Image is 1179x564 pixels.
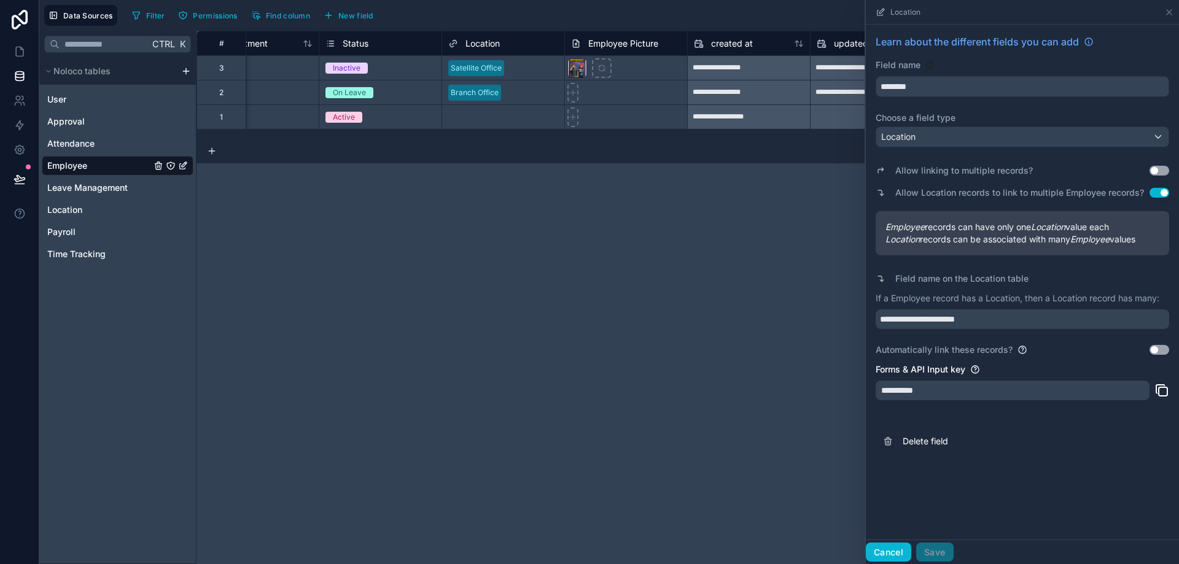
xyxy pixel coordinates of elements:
label: Field name on the Location table [895,272,1029,285]
a: Permissions [174,6,246,25]
div: Active [333,112,355,123]
span: records can have only one value each [885,221,1159,233]
em: Employee [1070,234,1110,244]
div: Satellite Office [451,63,502,74]
span: Data Sources [63,11,113,20]
button: Delete field [876,428,1169,455]
span: Delete field [903,435,1080,447]
span: New field [338,11,373,20]
span: created at [711,37,753,50]
label: Automatically link these records? [876,344,1013,356]
span: Permissions [193,11,237,20]
button: Filter [127,6,169,25]
span: Learn about the different fields you can add [876,34,1079,49]
div: # [206,39,236,48]
span: Employee Picture [588,37,658,50]
div: On Leave [333,87,366,98]
div: 1 [220,112,223,122]
span: records can be associated with many values [885,233,1159,245]
label: Choose a field type [876,112,1169,124]
span: Ctrl [151,36,176,52]
label: Field name [876,59,920,71]
p: If a Employee record has a Location, then a Location record has many: [876,292,1169,304]
span: updated at [834,37,879,50]
span: Status [343,37,368,50]
a: Learn about the different fields you can add [876,34,1094,49]
button: Cancel [866,543,911,562]
label: Allow linking to multiple records? [895,164,1033,177]
button: Permissions [174,6,241,25]
span: Location [881,131,916,143]
div: 3 [219,63,224,73]
button: New field [319,6,378,25]
button: Data Sources [44,5,117,26]
span: Filter [146,11,165,20]
div: Branch Office [451,87,499,98]
button: Location [876,126,1169,147]
em: Location [885,234,920,244]
span: Find column [266,11,310,20]
button: Find column [247,6,314,25]
span: K [178,40,187,48]
em: Employee [885,222,925,232]
span: Location [465,37,500,50]
em: Location [1031,222,1065,232]
div: Inactive [333,63,360,74]
label: Allow Location records to link to multiple Employee records? [895,187,1144,199]
label: Forms & API Input key [876,363,965,376]
div: 2 [219,88,224,98]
